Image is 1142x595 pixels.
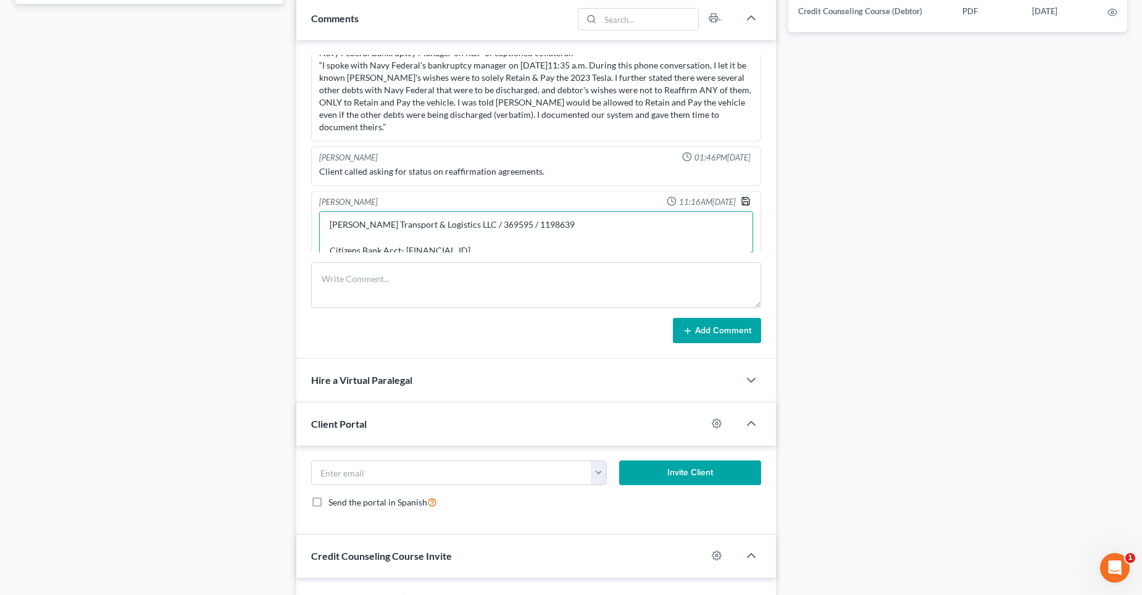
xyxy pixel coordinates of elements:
[1125,553,1135,563] span: 1
[619,460,761,485] button: Invite Client
[319,35,753,133] div: 2023 Tesla (Navy Fcu) Navy Federal Bankruptcy Manager on R&P of captioned collateral: “I spoke wi...
[679,196,736,208] span: 11:16AM[DATE]
[694,152,751,164] span: 01:46PM[DATE]
[328,497,427,507] span: Send the portal in Spanish
[673,318,761,344] button: Add Comment
[311,418,367,430] span: Client Portal
[319,165,753,178] div: Client called asking for status on reaffirmation agreements.
[311,374,412,386] span: Hire a Virtual Paralegal
[319,196,378,209] div: [PERSON_NAME]
[311,12,359,24] span: Comments
[319,152,378,164] div: [PERSON_NAME]
[1100,553,1130,583] iframe: Intercom live chat
[311,550,452,562] span: Credit Counseling Course Invite
[600,9,698,30] input: Search...
[312,461,592,485] input: Enter email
